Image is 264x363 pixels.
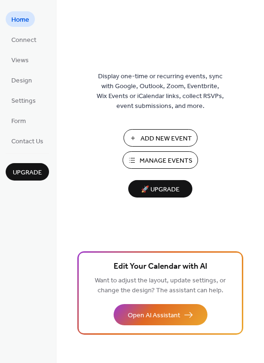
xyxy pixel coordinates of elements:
[140,156,192,166] span: Manage Events
[11,76,32,86] span: Design
[11,137,43,147] span: Contact Us
[140,134,192,144] span: Add New Event
[11,56,29,66] span: Views
[114,260,207,273] span: Edit Your Calendar with AI
[134,183,187,196] span: 🚀 Upgrade
[6,163,49,181] button: Upgrade
[128,180,192,198] button: 🚀 Upgrade
[6,133,49,148] a: Contact Us
[11,96,36,106] span: Settings
[123,151,198,169] button: Manage Events
[97,72,224,111] span: Display one-time or recurring events, sync with Google, Outlook, Zoom, Eventbrite, Wix Events or ...
[6,92,41,108] a: Settings
[11,35,36,45] span: Connect
[6,32,42,47] a: Connect
[6,52,34,67] a: Views
[128,311,180,321] span: Open AI Assistant
[11,116,26,126] span: Form
[6,113,32,128] a: Form
[95,274,226,297] span: Want to adjust the layout, update settings, or change the design? The assistant can help.
[114,304,207,325] button: Open AI Assistant
[124,129,198,147] button: Add New Event
[13,168,42,178] span: Upgrade
[6,72,38,88] a: Design
[6,11,35,27] a: Home
[11,15,29,25] span: Home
